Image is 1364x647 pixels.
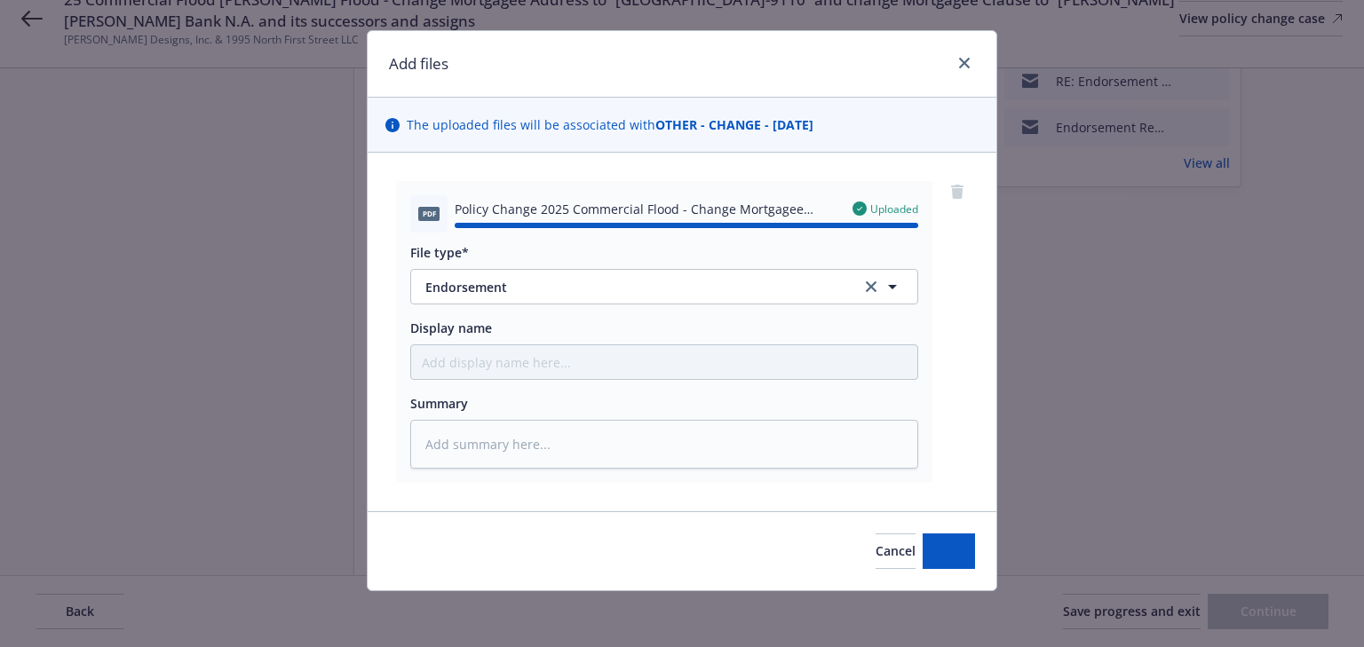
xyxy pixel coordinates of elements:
[389,52,448,75] h1: Add files
[947,181,968,202] a: remove
[954,52,975,74] a: close
[410,244,469,261] span: File type*
[870,201,918,217] span: Uploaded
[410,395,468,412] span: Summary
[425,278,837,296] span: Endorsement
[860,276,882,297] a: clear selection
[923,533,975,569] button: Add files
[923,542,975,559] span: Add files
[455,200,838,218] span: Policy Change 2025 Commercial Flood - Change Mortgagee Address to [GEOGRAPHIC_DATA]-9110 and chan...
[410,269,918,304] button: Endorsementclear selection
[876,533,916,569] button: Cancel
[876,542,916,559] span: Cancel
[407,115,813,134] span: The uploaded files will be associated with
[410,320,492,336] span: Display name
[655,116,813,133] strong: OTHER - CHANGE - [DATE]
[418,207,440,220] span: pdf
[411,345,917,379] input: Add display name here...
